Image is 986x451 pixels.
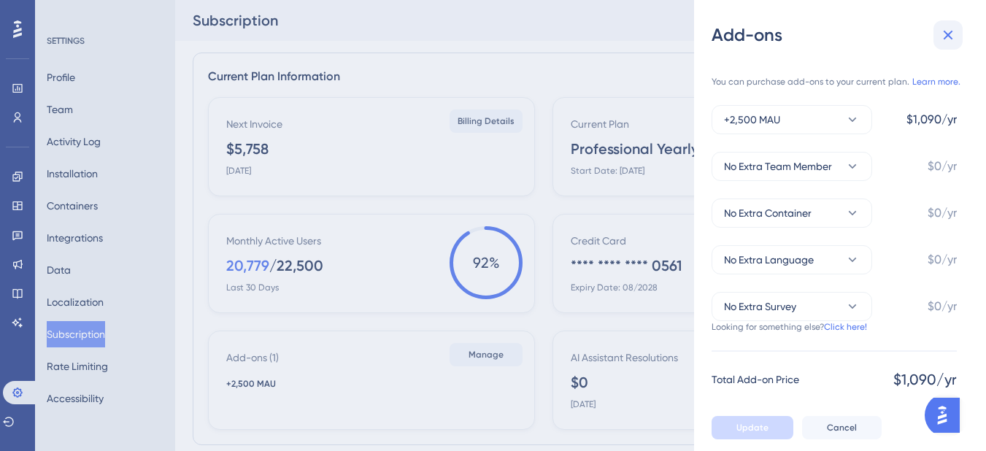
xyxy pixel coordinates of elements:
[712,198,872,228] button: No Extra Container
[724,111,780,128] span: +2,500 MAU
[712,321,824,333] span: Looking for something else?
[712,371,799,388] span: Total Add-on Price
[712,152,872,181] button: No Extra Team Member
[827,422,857,433] span: Cancel
[928,158,957,175] span: $0/yr
[736,422,769,433] span: Update
[928,298,957,315] span: $0/yr
[724,204,812,222] span: No Extra Container
[724,298,796,315] span: No Extra Survey
[712,105,872,134] button: +2,500 MAU
[912,76,960,88] a: Learn more.
[712,23,968,47] div: Add-ons
[925,393,968,437] iframe: UserGuiding AI Assistant Launcher
[712,292,872,321] button: No Extra Survey
[893,369,957,390] span: $1,090/yr
[802,416,882,439] button: Cancel
[724,158,832,175] span: No Extra Team Member
[724,251,814,269] span: No Extra Language
[928,251,957,269] span: $0/yr
[712,416,793,439] button: Update
[928,204,957,222] span: $0/yr
[712,76,909,88] span: You can purchase add-ons to your current plan.
[712,245,872,274] button: No Extra Language
[906,111,957,128] span: $1,090/yr
[824,321,867,333] a: Click here!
